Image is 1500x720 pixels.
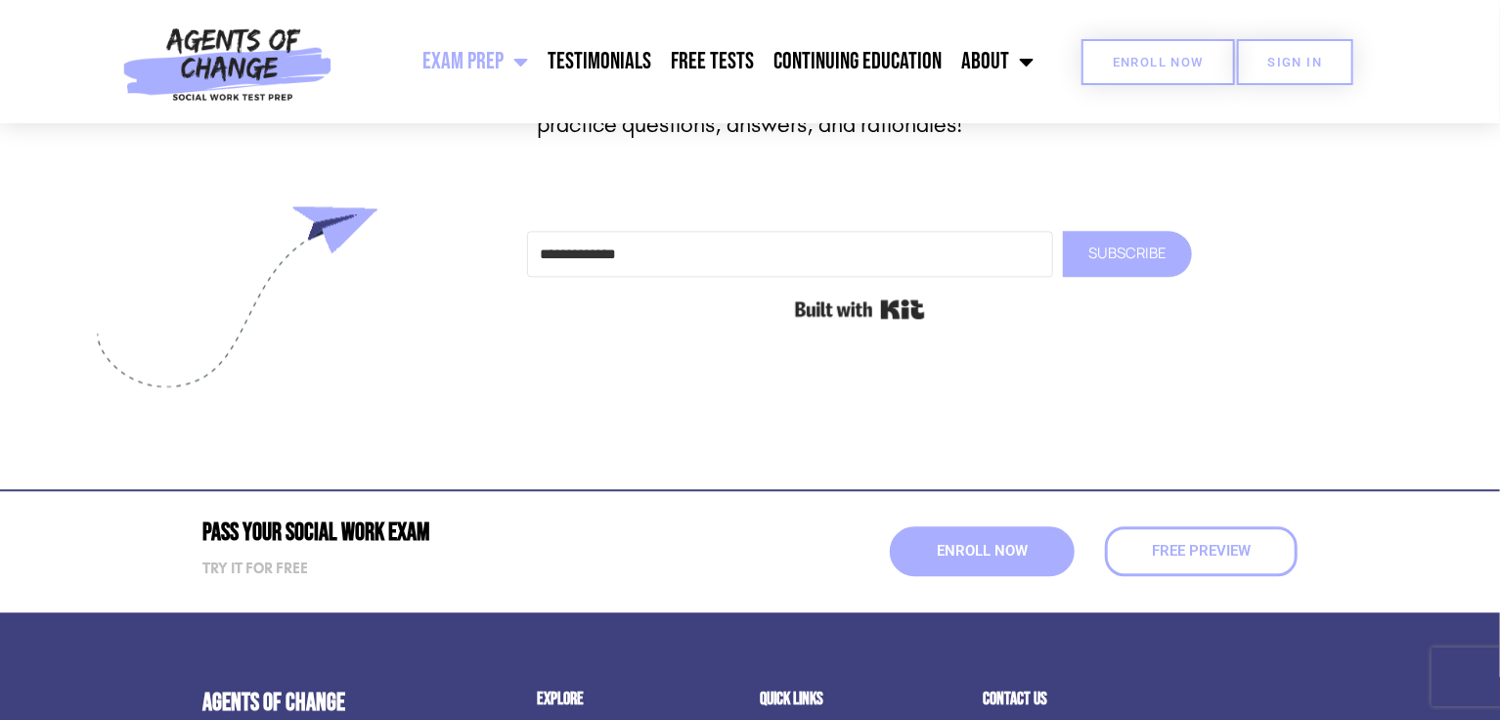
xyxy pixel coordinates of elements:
a: About [951,37,1043,86]
a: Built with Kit [795,292,925,327]
a: Exam Prep [413,37,538,86]
button: Subscribe [1063,231,1192,277]
h2: Quick Links [760,691,963,708]
nav: Menu [342,37,1043,86]
h2: Explore [537,691,740,708]
h4: Agents of Change [202,691,439,715]
a: Continuing Education [764,37,951,86]
span: SIGN IN [1268,56,1323,68]
h2: Pass Your Social Work Exam [202,520,740,545]
input: Email Address [527,231,1053,277]
a: Testimonials [538,37,661,86]
span: Subscribe [1063,242,1192,265]
a: Enroll Now [890,526,1075,576]
iframe: Customer reviews powered by Trustpilot [202,456,1298,479]
span: Free Preview [1152,544,1251,559]
a: Enroll Now [1081,39,1235,85]
span: Enroll Now [1113,56,1204,68]
a: Free Tests [661,37,764,86]
strong: Try it for free [202,560,308,577]
h2: Contact us [983,691,1298,708]
a: SIGN IN [1237,39,1354,85]
a: Free Preview [1105,526,1298,576]
span: Enroll Now [937,544,1028,559]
